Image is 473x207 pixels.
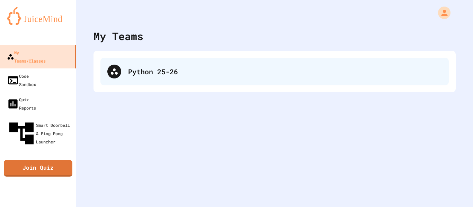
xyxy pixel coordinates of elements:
div: My Teams [93,28,143,44]
a: Join Quiz [4,160,72,177]
div: My Teams/Classes [7,48,46,65]
div: Code Sandbox [7,72,36,88]
div: Python 25-26 [128,66,442,77]
div: Smart Doorbell & Ping Pong Launcher [7,119,73,148]
div: My Account [431,5,452,21]
div: Quiz Reports [7,95,36,112]
div: Python 25-26 [100,58,449,85]
img: logo-orange.svg [7,7,69,25]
